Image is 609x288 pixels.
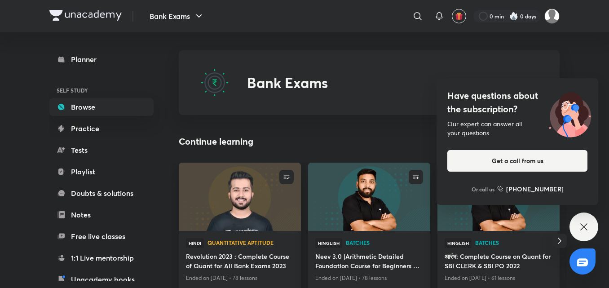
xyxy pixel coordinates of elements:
p: Ended on [DATE] • 78 lessons [315,272,423,284]
a: new-thumbnail [179,163,301,231]
img: Anjali [544,9,560,24]
a: Practice [49,120,154,137]
a: Batches [475,240,552,246]
h6: [PHONE_NUMBER] [506,184,564,194]
a: Doubts & solutions [49,184,154,202]
img: new-thumbnail [177,162,302,231]
span: Hindi [186,238,204,248]
p: Or call us [472,185,494,193]
img: ttu_illustration_new.svg [542,89,598,137]
a: Batches [346,240,423,246]
span: Quantitative Aptitude [207,240,294,245]
p: Ended on [DATE] • 78 lessons [186,272,294,284]
img: Bank Exams [200,68,229,97]
img: streak [509,12,518,21]
div: Our expert can answer all your questions [447,120,587,137]
a: 1:1 Live mentorship [49,249,154,267]
a: Planner [49,50,154,68]
button: Bank Exams [144,7,210,25]
a: Playlist [49,163,154,181]
a: आरंभ: Complete Course on Quant for SBI CLERK & SBI PO 2022 [445,252,552,272]
p: Ended on [DATE] • 61 lessons [445,272,552,284]
a: Quantitative Aptitude [207,240,294,246]
a: Revolution 2023 : Complete Course of Quant for All Bank Exams 2023 [186,252,294,272]
a: Browse [49,98,154,116]
img: Company Logo [49,10,122,21]
img: avatar [455,12,463,20]
a: Tests [49,141,154,159]
h6: SELF STUDY [49,83,154,98]
button: avatar [452,9,466,23]
a: new-thumbnail [308,163,430,231]
a: Free live classes [49,227,154,245]
a: Neev 3.0 |Arithmetic Detailed Foundation Course for Beginners All Bank Exam 2025 [315,252,423,272]
button: Get a call from us [447,150,587,172]
h2: Continue learning [179,135,253,148]
span: Hinglish [315,238,342,248]
a: Notes [49,206,154,224]
a: Company Logo [49,10,122,23]
span: Hinglish [445,238,472,248]
a: [PHONE_NUMBER] [497,184,564,194]
h2: Bank Exams [247,74,328,91]
img: new-thumbnail [307,162,431,231]
span: Batches [475,240,552,245]
span: Batches [346,240,423,245]
h4: Have questions about the subscription? [447,89,587,116]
